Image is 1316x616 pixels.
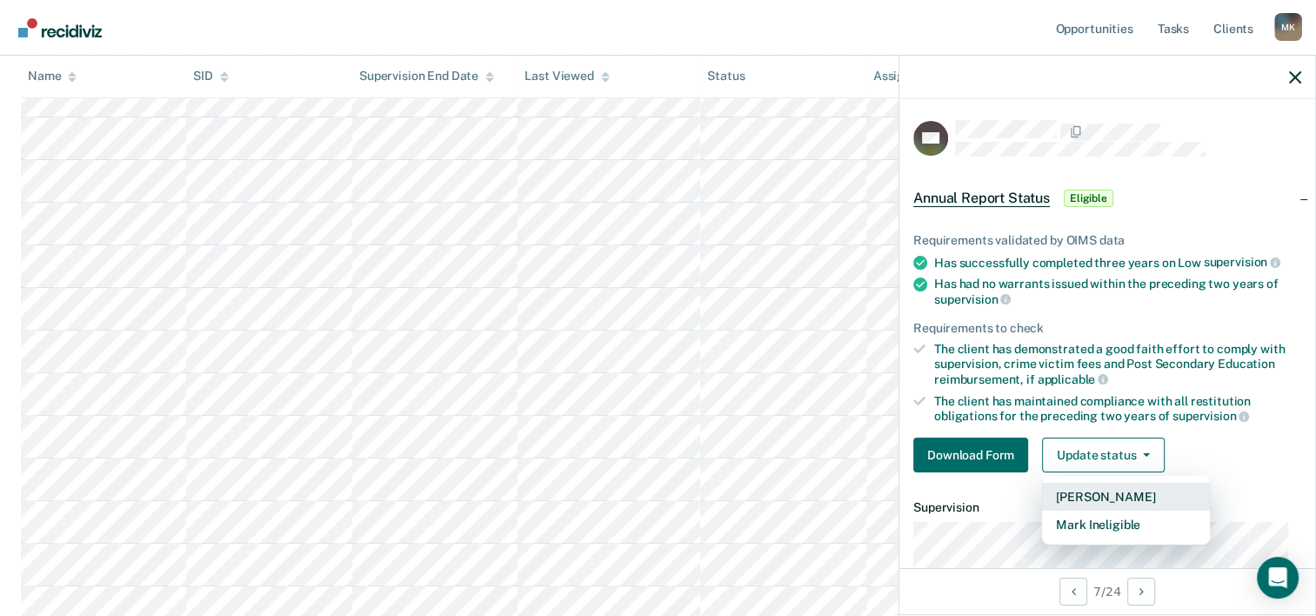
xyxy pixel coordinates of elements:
div: Last Viewed [524,70,609,84]
a: Navigate to form link [913,438,1035,472]
div: SID [193,70,229,84]
span: supervision [934,292,1011,306]
div: Requirements validated by OIMS data [913,233,1301,248]
div: Open Intercom Messenger [1257,557,1299,599]
div: Has had no warrants issued within the preceding two years of [934,277,1301,306]
button: Previous Opportunity [1059,578,1087,606]
button: Update status [1042,438,1165,472]
div: Supervision End Date [359,70,494,84]
div: The client has maintained compliance with all restitution obligations for the preceding two years of [934,394,1301,424]
img: Recidiviz [18,18,102,37]
button: Download Form [913,438,1028,472]
button: [PERSON_NAME] [1042,483,1210,511]
div: Status [707,70,745,84]
span: Eligible [1064,190,1113,207]
span: supervision [1204,255,1280,269]
div: 7 / 24 [899,568,1315,614]
div: Name [28,70,77,84]
div: Requirements to check [913,321,1301,336]
button: Mark Ineligible [1042,511,1210,539]
dt: Supervision [913,500,1301,515]
div: Annual Report StatusEligible [899,171,1315,226]
div: The client has demonstrated a good faith effort to comply with supervision, crime victim fees and... [934,342,1301,386]
span: supervision [1172,409,1249,423]
div: Has successfully completed three years on Low [934,255,1301,271]
span: applicable [1038,372,1108,386]
button: Profile dropdown button [1274,13,1302,41]
div: M K [1274,13,1302,41]
span: Annual Report Status [913,190,1050,207]
div: Assigned to [873,70,955,84]
button: Next Opportunity [1127,578,1155,606]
